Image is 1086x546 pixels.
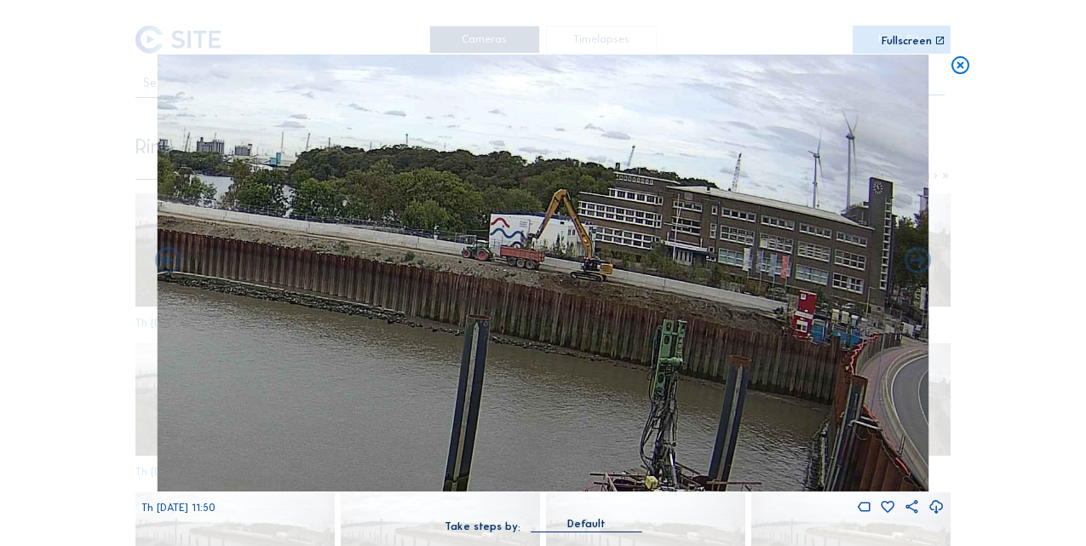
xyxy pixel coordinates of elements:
[882,36,932,47] div: Fullscreen
[152,245,184,278] i: Forward
[902,245,934,278] i: Back
[445,521,520,532] div: Take steps by:
[531,516,641,532] div: Default
[157,55,929,491] img: Image
[141,501,215,514] span: Th [DATE] 11:50
[567,516,606,532] div: Default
